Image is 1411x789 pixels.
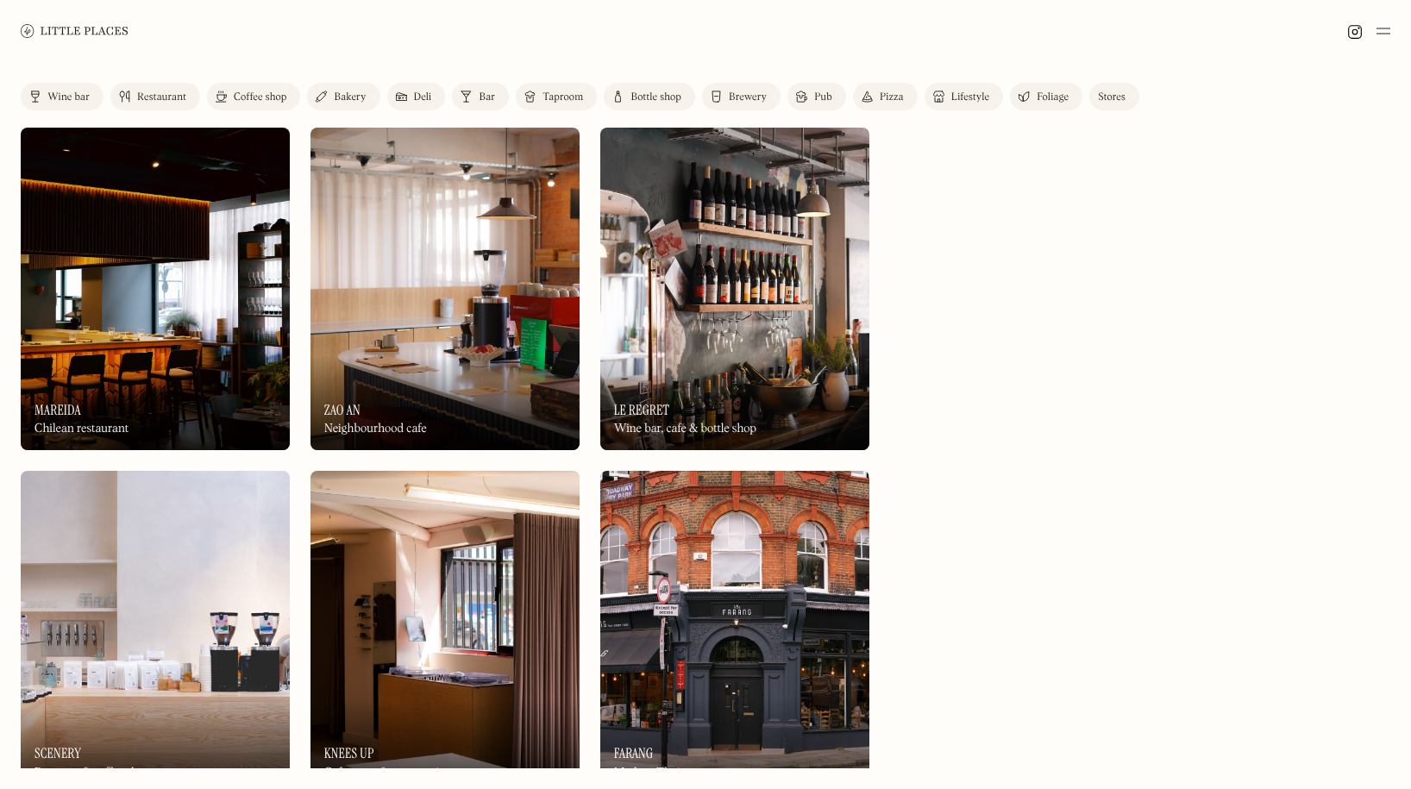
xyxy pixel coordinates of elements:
[110,83,200,110] a: Restaurant
[414,92,432,103] div: Deli
[630,92,681,103] div: Bottle shop
[307,83,379,110] a: Bakery
[542,92,583,103] div: Taproom
[814,92,832,103] div: Pub
[34,745,81,761] h3: Scenery
[207,83,300,110] a: Coffee shop
[324,745,374,761] h3: Knees Up
[479,92,495,103] div: Bar
[604,83,695,110] a: Bottle shop
[34,766,150,780] div: Roastery & coffee shop
[334,92,366,103] div: Bakery
[787,83,846,110] a: Pub
[34,402,81,418] h3: Mareida
[387,83,446,110] a: Deli
[880,92,904,103] div: Pizza
[1037,92,1069,103] div: Foliage
[1010,83,1082,110] a: Foliage
[1089,83,1139,110] a: Stores
[951,92,989,103] div: Lifestyle
[614,745,654,761] h3: Farang
[324,422,427,436] div: Neighbourhood cafe
[47,92,90,103] div: Wine bar
[614,422,756,436] div: Wine bar, cafe & bottle shop
[614,402,669,418] h3: Le Regret
[310,128,580,450] img: Zao An
[324,402,361,418] h3: Zao An
[137,92,186,103] div: Restaurant
[34,422,129,436] div: Chilean restaurant
[21,83,103,110] a: Wine bar
[21,128,290,450] a: MareidaMareidaMareidaChilean restaurant
[234,92,286,103] div: Coffee shop
[853,83,918,110] a: Pizza
[452,83,509,110] a: Bar
[516,83,597,110] a: Taproom
[729,92,767,103] div: Brewery
[614,766,735,780] div: Modern Thai restaurant
[702,83,781,110] a: Brewery
[600,128,869,450] img: Le Regret
[600,128,869,450] a: Le RegretLe RegretLe RegretWine bar, cafe & bottle shop
[21,128,290,450] img: Mareida
[324,766,480,780] div: Cafe, store & community space
[310,128,580,450] a: Zao AnZao AnZao AnNeighbourhood cafe
[1098,92,1126,103] div: Stores
[925,83,1003,110] a: Lifestyle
